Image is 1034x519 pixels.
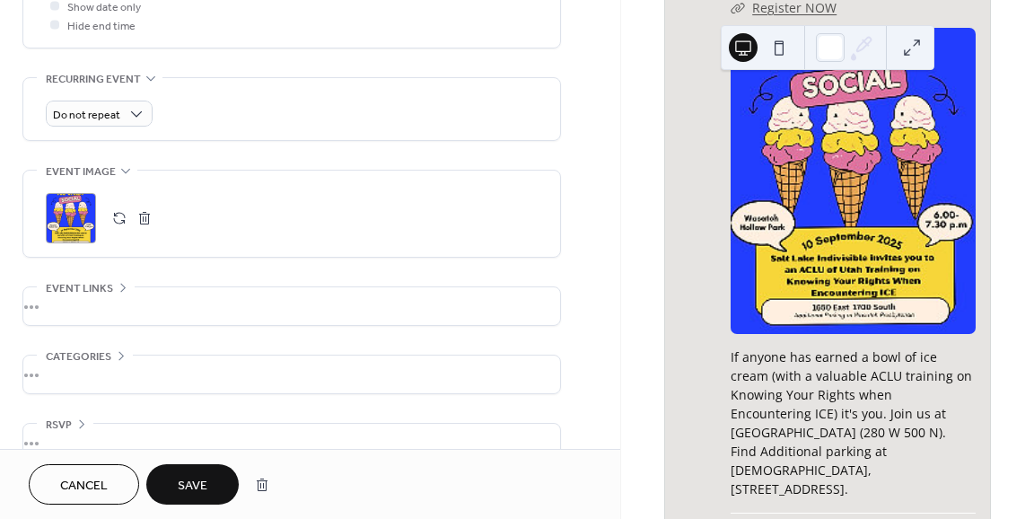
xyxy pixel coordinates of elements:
button: Cancel [29,464,139,505]
div: ••• [23,287,560,325]
span: Hide end time [67,17,136,36]
span: Do not repeat [53,105,120,126]
span: Recurring event [46,70,141,89]
span: Cancel [60,477,108,496]
span: Categories [46,347,111,366]
span: Event links [46,279,113,298]
button: Save [146,464,239,505]
img: img_TPtOeFkSqM3mkd8OjD9O2.800px.jpg [731,28,976,334]
span: Save [178,477,207,496]
div: ••• [23,356,560,393]
span: Event image [46,163,116,181]
div: If anyone has earned a bowl of ice cream (with a valuable ACLU training on Knowing Your Rights wh... [731,347,976,498]
span: RSVP [46,416,72,435]
div: ; [46,193,96,243]
div: ••• [23,424,560,462]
